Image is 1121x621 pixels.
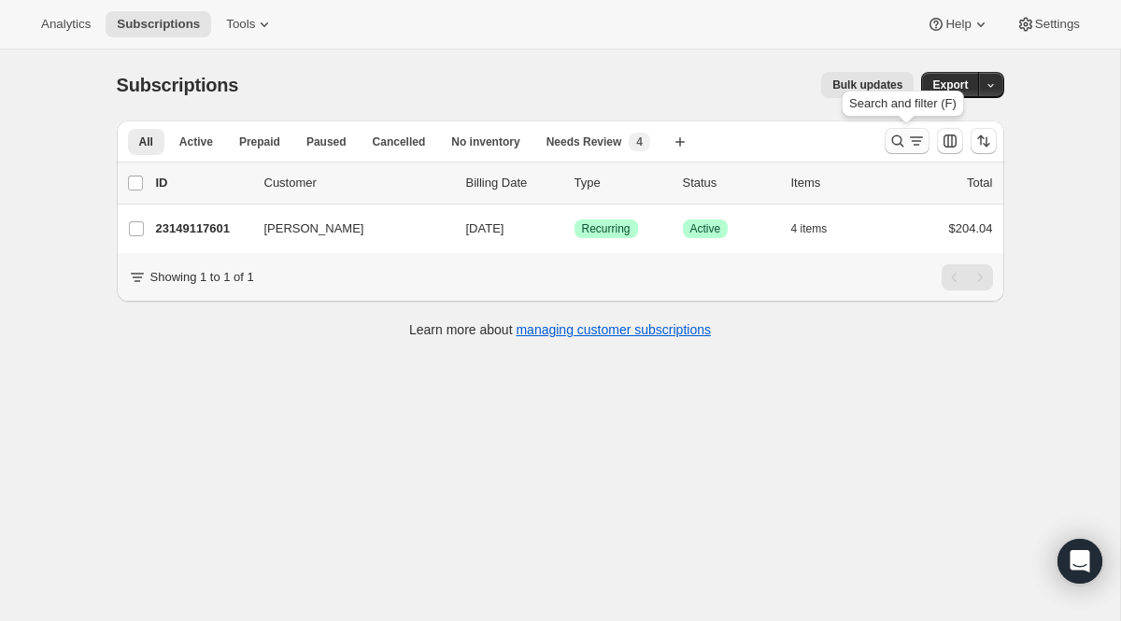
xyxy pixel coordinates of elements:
button: Customize table column order and visibility [937,128,963,154]
div: Items [791,174,885,192]
button: Analytics [30,11,102,37]
p: Showing 1 to 1 of 1 [150,268,254,287]
button: Export [921,72,979,98]
p: ID [156,174,249,192]
button: Search and filter results [885,128,929,154]
span: Paused [306,134,347,149]
span: 4 [636,134,643,149]
span: Cancelled [373,134,426,149]
span: Active [179,134,213,149]
div: IDCustomerBilling DateTypeStatusItemsTotal [156,174,993,192]
p: Status [683,174,776,192]
p: Billing Date [466,174,560,192]
button: [PERSON_NAME] [253,214,440,244]
button: Help [915,11,1000,37]
p: Customer [264,174,451,192]
button: Bulk updates [821,72,914,98]
span: Help [945,17,971,32]
button: Subscriptions [106,11,211,37]
div: Open Intercom Messenger [1057,539,1102,584]
span: Subscriptions [117,17,200,32]
span: $204.04 [949,221,993,235]
div: Type [575,174,668,192]
span: 4 items [791,221,828,236]
button: 4 items [791,216,848,242]
span: Tools [226,17,255,32]
span: Settings [1035,17,1080,32]
span: Analytics [41,17,91,32]
span: Subscriptions [117,75,239,95]
p: Total [967,174,992,192]
p: 23149117601 [156,219,249,238]
span: Recurring [582,221,631,236]
span: Prepaid [239,134,280,149]
button: Tools [215,11,285,37]
span: All [139,134,153,149]
span: [DATE] [466,221,504,235]
p: Learn more about [409,320,711,339]
span: No inventory [451,134,519,149]
span: Needs Review [546,134,622,149]
span: Bulk updates [832,78,902,92]
button: Settings [1005,11,1091,37]
button: Create new view [665,129,695,155]
div: 23149117601[PERSON_NAME][DATE]SuccessRecurringSuccessActive4 items$204.04 [156,216,993,242]
nav: Pagination [942,264,993,290]
span: Active [690,221,721,236]
span: Export [932,78,968,92]
span: [PERSON_NAME] [264,219,364,238]
a: managing customer subscriptions [516,322,711,337]
button: Sort the results [971,128,997,154]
